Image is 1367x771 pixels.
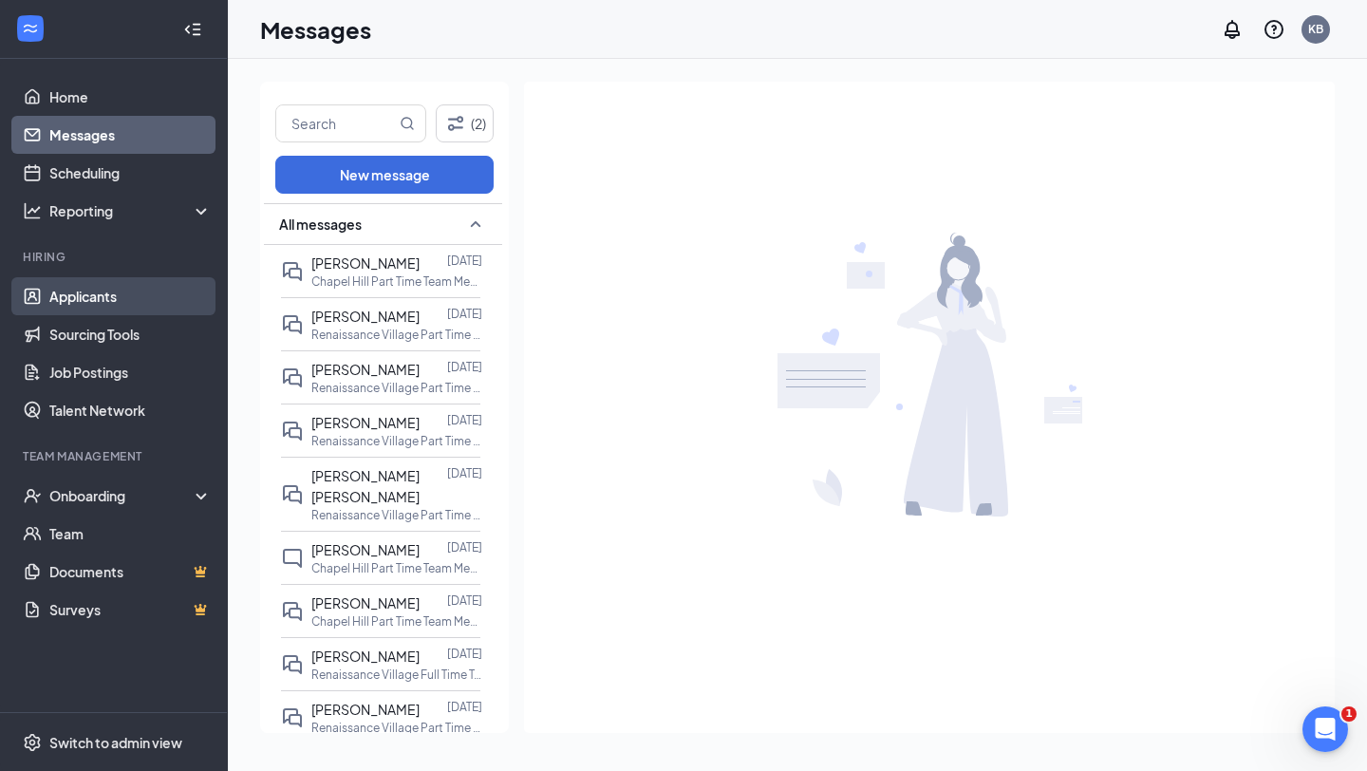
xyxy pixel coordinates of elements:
span: [PERSON_NAME] [311,648,420,665]
svg: Notifications [1221,18,1244,41]
div: KB [1308,21,1323,37]
p: Renaissance Village Part Time Team Member at [GEOGRAPHIC_DATA] [311,380,482,396]
span: [PERSON_NAME] [311,594,420,611]
p: Chapel Hill Part Time Team Member at [GEOGRAPHIC_DATA] [311,613,482,630]
div: Reporting [49,201,213,220]
p: Chapel Hill Part Time Team Member at [GEOGRAPHIC_DATA] [311,273,482,290]
svg: MagnifyingGlass [400,116,415,131]
button: New message [275,156,494,194]
p: [DATE] [447,412,482,428]
svg: DoubleChat [281,260,304,283]
span: [PERSON_NAME] [311,361,420,378]
a: DocumentsCrown [49,553,212,591]
span: [PERSON_NAME] [311,414,420,431]
svg: DoubleChat [281,483,304,506]
svg: Analysis [23,201,42,220]
a: Job Postings [49,353,212,391]
p: [DATE] [447,465,482,481]
p: Renaissance Village Part Time Team Member at [GEOGRAPHIC_DATA] [311,507,482,523]
span: [PERSON_NAME] [311,254,420,272]
svg: Collapse [183,20,202,39]
svg: DoubleChat [281,313,304,336]
p: Renaissance Village Part Time Team Member at [GEOGRAPHIC_DATA] [311,433,482,449]
a: SurveysCrown [49,591,212,629]
p: Renaissance Village Full Time Team Member at [GEOGRAPHIC_DATA] [311,667,482,683]
svg: WorkstreamLogo [21,19,40,38]
svg: ChatInactive [281,547,304,570]
svg: DoubleChat [281,367,304,389]
button: Filter (2) [436,104,494,142]
span: [PERSON_NAME] [311,308,420,325]
a: Team [49,515,212,553]
div: Hiring [23,249,208,265]
a: Applicants [49,277,212,315]
span: [PERSON_NAME] [311,701,420,718]
h1: Messages [260,13,371,46]
a: Home [49,78,212,116]
p: [DATE] [447,306,482,322]
a: Sourcing Tools [49,315,212,353]
span: [PERSON_NAME] [311,541,420,558]
span: All messages [279,215,362,234]
svg: DoubleChat [281,706,304,729]
div: Onboarding [49,486,196,505]
svg: SmallChevronUp [464,213,487,235]
svg: Filter [444,112,467,135]
input: Search [276,105,396,141]
svg: DoubleChat [281,600,304,623]
p: [DATE] [447,253,482,269]
p: [DATE] [447,646,482,662]
a: Talent Network [49,391,212,429]
a: Messages [49,116,212,154]
svg: DoubleChat [281,653,304,676]
p: [DATE] [447,592,482,609]
span: [PERSON_NAME] [PERSON_NAME] [311,467,420,505]
p: Renaissance Village Part Time Team Member at [GEOGRAPHIC_DATA] [311,327,482,343]
p: [DATE] [447,699,482,715]
p: [DATE] [447,359,482,375]
div: Team Management [23,448,208,464]
svg: UserCheck [23,486,42,505]
span: 1 [1341,706,1357,722]
iframe: Intercom live chat [1302,706,1348,752]
p: Renaissance Village Part Time Team Member at [GEOGRAPHIC_DATA] [311,720,482,736]
p: Chapel Hill Part Time Team Member at [GEOGRAPHIC_DATA] [311,560,482,576]
svg: Settings [23,733,42,752]
div: Switch to admin view [49,733,182,752]
p: [DATE] [447,539,482,555]
svg: DoubleChat [281,420,304,442]
svg: QuestionInfo [1263,18,1285,41]
a: Scheduling [49,154,212,192]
